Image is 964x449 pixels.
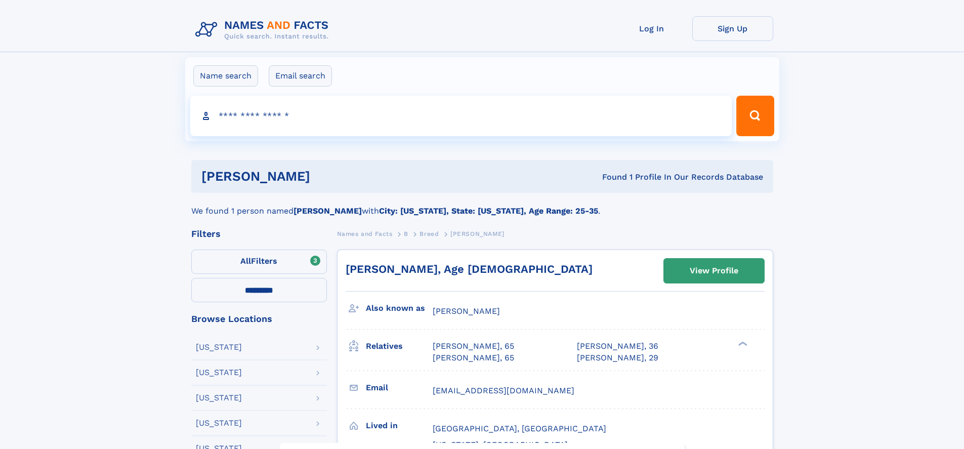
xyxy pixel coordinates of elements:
div: ❯ [736,341,748,347]
h3: Also known as [366,300,433,317]
a: Names and Facts [337,227,393,240]
span: [GEOGRAPHIC_DATA], [GEOGRAPHIC_DATA] [433,424,606,433]
img: Logo Names and Facts [191,16,337,44]
a: B [404,227,408,240]
span: [EMAIL_ADDRESS][DOMAIN_NAME] [433,386,574,395]
a: [PERSON_NAME], 65 [433,352,514,363]
b: City: [US_STATE], State: [US_STATE], Age Range: 25-35 [379,206,598,216]
label: Email search [269,65,332,87]
span: [PERSON_NAME] [450,230,505,237]
div: [US_STATE] [196,419,242,427]
div: View Profile [690,259,738,282]
a: [PERSON_NAME], 36 [577,341,658,352]
a: [PERSON_NAME], 29 [577,352,658,363]
a: Log In [611,16,692,41]
a: View Profile [664,259,764,283]
button: Search Button [736,96,774,136]
a: Breed [420,227,439,240]
label: Filters [191,250,327,274]
h3: Email [366,379,433,396]
label: Name search [193,65,258,87]
div: [US_STATE] [196,394,242,402]
span: B [404,230,408,237]
div: Browse Locations [191,314,327,323]
h1: [PERSON_NAME] [201,170,456,183]
div: [US_STATE] [196,369,242,377]
span: [PERSON_NAME] [433,306,500,316]
span: All [240,256,251,266]
div: Found 1 Profile In Our Records Database [456,172,763,183]
div: [US_STATE] [196,343,242,351]
span: Breed [420,230,439,237]
input: search input [190,96,732,136]
h3: Lived in [366,417,433,434]
div: Filters [191,229,327,238]
b: [PERSON_NAME] [294,206,362,216]
a: Sign Up [692,16,773,41]
a: [PERSON_NAME], 65 [433,341,514,352]
a: [PERSON_NAME], Age [DEMOGRAPHIC_DATA] [346,263,593,275]
h3: Relatives [366,338,433,355]
div: We found 1 person named with . [191,193,773,217]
